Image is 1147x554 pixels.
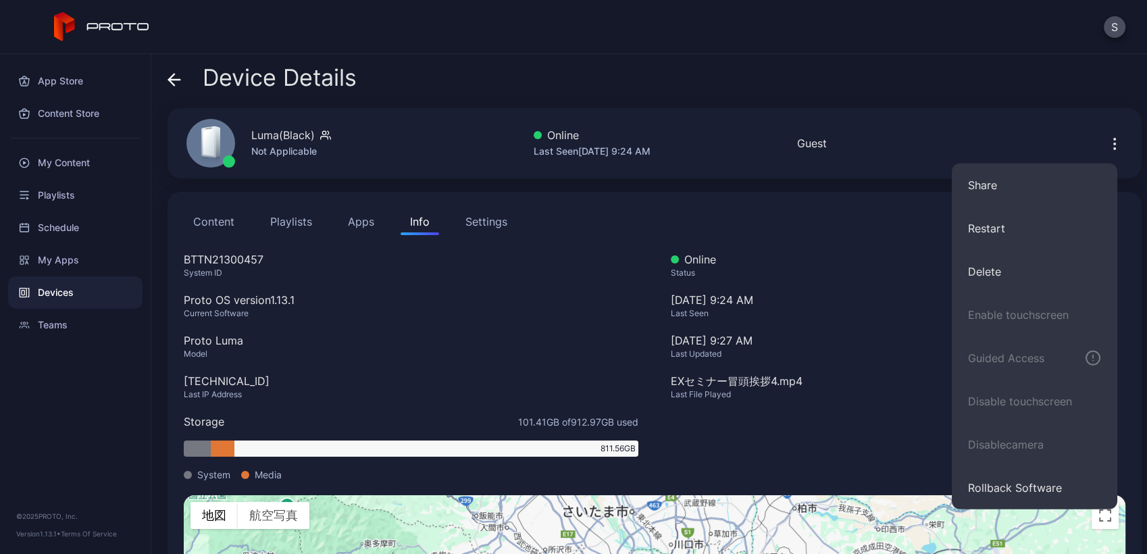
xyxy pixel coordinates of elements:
[184,413,224,430] div: Storage
[8,244,143,276] a: My Apps
[8,309,143,341] a: Teams
[952,380,1117,423] button: Disable touchscreen
[8,97,143,130] a: Content Store
[184,308,638,319] div: Current Software
[1092,502,1119,529] button: 全画面ビューを切り替えます
[255,468,282,482] span: Media
[465,213,507,230] div: Settings
[518,415,638,429] span: 101.41 GB of 912.97 GB used
[410,213,430,230] div: Info
[671,268,1125,278] div: Status
[251,143,331,159] div: Not Applicable
[184,349,638,359] div: Model
[184,251,638,268] div: BTTN21300457
[534,127,651,143] div: Online
[401,208,439,235] button: Info
[184,208,244,235] button: Content
[671,349,1125,359] div: Last Updated
[1104,16,1125,38] button: S
[671,332,1125,349] div: [DATE] 9:27 AM
[184,292,638,308] div: Proto OS version 1.13.1
[184,373,638,389] div: [TECHNICAL_ID]
[238,502,309,529] button: 航空写真を見る
[952,293,1117,336] button: Enable touchscreen
[8,147,143,179] a: My Content
[190,502,238,529] button: 市街地図を見る
[338,208,384,235] button: Apps
[184,332,638,349] div: Proto Luma
[184,268,638,278] div: System ID
[952,336,1117,380] button: Guided Access
[797,135,827,151] div: Guest
[251,127,315,143] div: Luma(Black)
[184,389,638,400] div: Last IP Address
[671,373,1125,389] div: EXセミナー冒頭挨拶4.mp4
[534,143,651,159] div: Last Seen [DATE] 9:24 AM
[16,511,134,522] div: © 2025 PROTO, Inc.
[952,423,1117,466] button: Disablecamera
[671,389,1125,400] div: Last File Played
[8,276,143,309] a: Devices
[952,163,1117,207] button: Share
[601,443,636,455] span: 811.56 GB
[952,250,1117,293] button: Delete
[197,468,230,482] span: System
[952,207,1117,250] button: Restart
[968,350,1044,366] div: Guided Access
[456,208,517,235] button: Settings
[671,251,1125,268] div: Online
[61,530,117,538] a: Terms Of Service
[8,179,143,211] a: Playlists
[8,65,143,97] a: App Store
[203,65,357,91] span: Device Details
[671,292,1125,332] div: [DATE] 9:24 AM
[261,208,322,235] button: Playlists
[952,466,1117,509] button: Rollback Software
[16,530,61,538] span: Version 1.13.1 •
[8,211,143,244] a: Schedule
[671,308,1125,319] div: Last Seen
